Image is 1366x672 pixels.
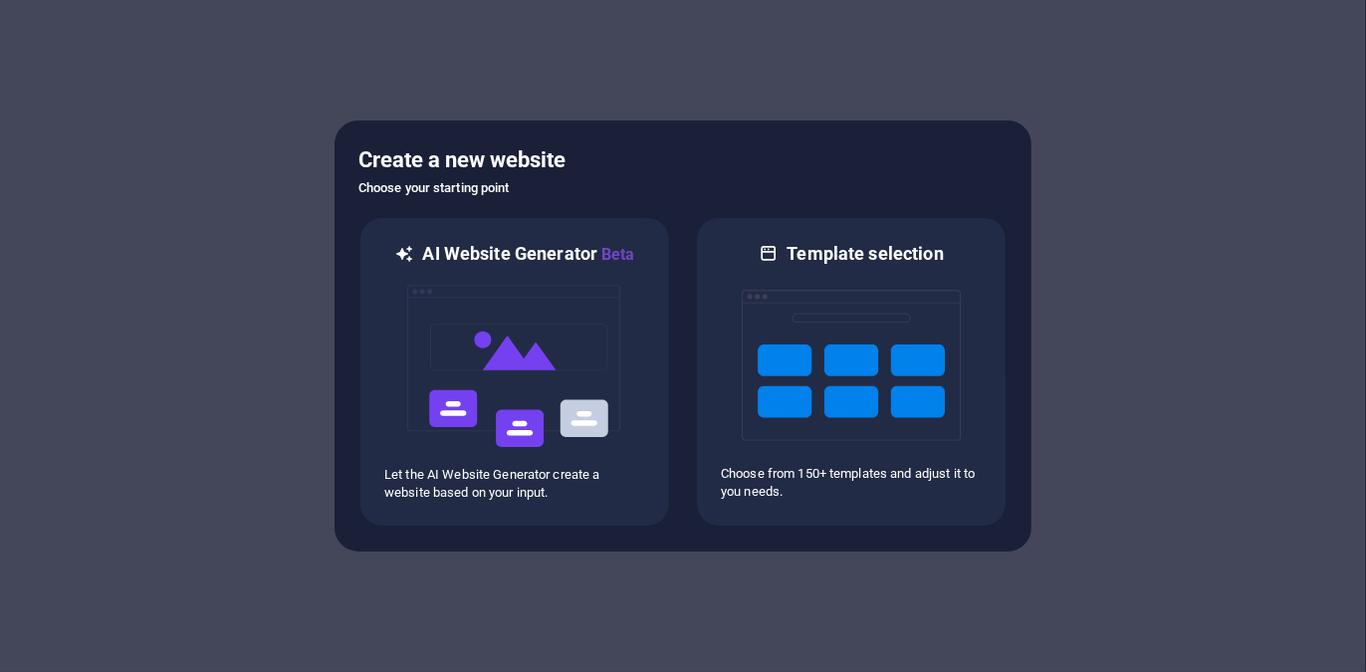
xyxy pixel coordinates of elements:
[422,242,634,267] h6: AI Website Generator
[358,216,671,528] div: AI Website GeneratorBetaaiLet the AI Website Generator create a website based on your input.
[358,176,1008,200] h6: Choose your starting point
[787,242,943,266] h6: Template selection
[405,267,624,466] img: ai
[695,216,1008,528] div: Template selectionChoose from 150+ templates and adjust it to you needs.
[597,245,635,264] span: Beta
[358,144,1008,176] h5: Create a new website
[384,466,645,502] p: Let the AI Website Generator create a website based on your input.
[721,465,982,501] p: Choose from 150+ templates and adjust it to you needs.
